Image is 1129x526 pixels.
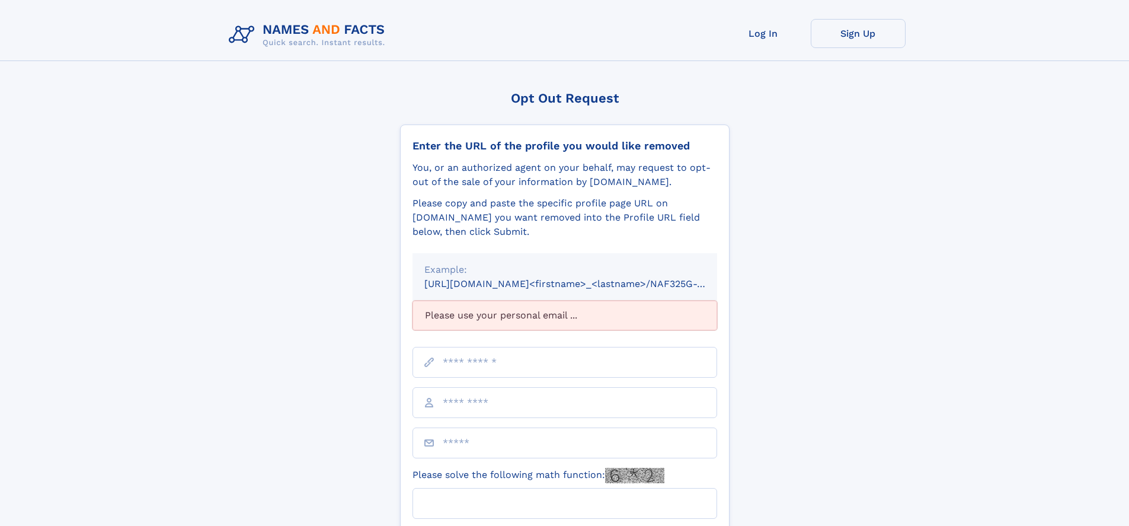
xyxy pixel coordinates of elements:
div: Example: [424,263,705,277]
div: Enter the URL of the profile you would like removed [412,139,717,152]
label: Please solve the following math function: [412,468,664,483]
img: Logo Names and Facts [224,19,395,51]
div: Please copy and paste the specific profile page URL on [DOMAIN_NAME] you want removed into the Pr... [412,196,717,239]
div: Opt Out Request [400,91,730,106]
div: Please use your personal email ... [412,301,717,330]
a: Log In [716,19,811,48]
small: [URL][DOMAIN_NAME]<firstname>_<lastname>/NAF325G-xxxxxxxx [424,278,740,289]
a: Sign Up [811,19,906,48]
div: You, or an authorized agent on your behalf, may request to opt-out of the sale of your informatio... [412,161,717,189]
